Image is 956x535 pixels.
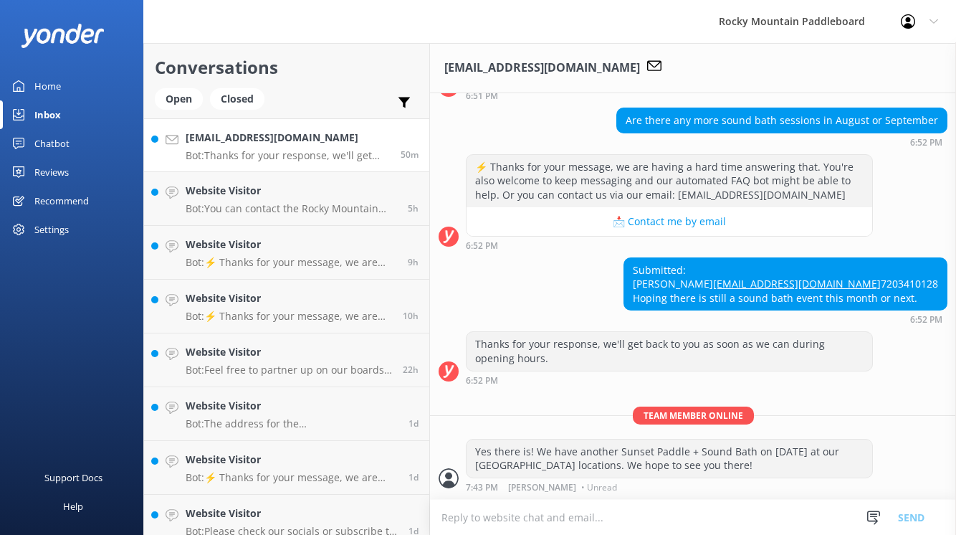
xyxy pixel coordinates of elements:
[186,398,398,414] h4: Website Visitor
[186,149,390,162] p: Bot: Thanks for your response, we'll get back to you as soon as we can during opening hours.
[186,290,392,306] h4: Website Visitor
[155,54,419,81] h2: Conversations
[408,471,419,483] span: 03:32pm 14-Aug-2025 (UTC -06:00) America/Chihuahua
[186,256,397,269] p: Bot: ⚡ Thanks for your message, we are having a hard time answering that. You're also welcome to ...
[466,482,873,492] div: 07:43pm 15-Aug-2025 (UTC -06:00) America/Chihuahua
[186,310,392,323] p: Bot: ⚡ Thanks for your message, we are having a hard time answering that. You're also welcome to ...
[581,483,617,492] span: • Unread
[34,100,61,129] div: Inbox
[21,24,104,47] img: yonder-white-logo.png
[186,130,390,146] h4: [EMAIL_ADDRESS][DOMAIN_NAME]
[633,407,754,425] span: Team member online
[466,483,498,492] strong: 7:43 PM
[401,148,419,161] span: 06:52pm 15-Aug-2025 (UTC -06:00) America/Chihuahua
[144,333,429,387] a: Website VisitorBot:Feel free to partner up on our boards! We recommend having your own for the be...
[210,88,264,110] div: Closed
[144,441,429,495] a: Website VisitorBot:⚡ Thanks for your message, we are having a hard time answering that. You're al...
[186,452,398,468] h4: Website Visitor
[34,215,69,244] div: Settings
[186,471,398,484] p: Bot: ⚡ Thanks for your message, we are having a hard time answering that. You're also welcome to ...
[466,240,873,250] div: 06:52pm 15-Aug-2025 (UTC -06:00) America/Chihuahua
[63,492,83,521] div: Help
[186,183,397,199] h4: Website Visitor
[617,108,947,133] div: Are there any more sound bath sessions in August or September
[467,155,872,207] div: ⚡ Thanks for your message, we are having a hard time answering that. You're also welcome to keep ...
[155,90,210,106] a: Open
[467,440,872,478] div: Yes there is! We have another Sunset Paddle + Sound Bath on [DATE] at our [GEOGRAPHIC_DATA] locat...
[186,344,392,360] h4: Website Visitor
[623,314,947,324] div: 06:52pm 15-Aug-2025 (UTC -06:00) America/Chihuahua
[508,483,576,492] span: [PERSON_NAME]
[186,364,392,377] p: Bot: Feel free to partner up on our boards! We recommend having your own for the best paddling ex...
[210,90,272,106] a: Closed
[144,280,429,333] a: Website VisitorBot:⚡ Thanks for your message, we are having a hard time answering that. You're al...
[444,59,640,77] h3: [EMAIL_ADDRESS][DOMAIN_NAME]
[408,202,419,214] span: 01:44pm 15-Aug-2025 (UTC -06:00) America/Chihuahua
[403,310,419,322] span: 08:59am 15-Aug-2025 (UTC -06:00) America/Chihuahua
[408,417,419,430] span: 03:45pm 14-Aug-2025 (UTC -06:00) America/Chihuahua
[34,158,69,186] div: Reviews
[624,258,947,311] div: Submitted: [PERSON_NAME] 7203410128 Hoping there is still a sound bath event this month or next.
[44,463,102,492] div: Support Docs
[186,202,397,215] p: Bot: You can contact the Rocky Mountain Paddleboard team at [PHONE_NUMBER].
[466,92,498,100] strong: 6:51 PM
[144,226,429,280] a: Website VisitorBot:⚡ Thanks for your message, we are having a hard time answering that. You're al...
[34,129,70,158] div: Chatbot
[144,387,429,441] a: Website VisitorBot:The address for the [GEOGRAPHIC_DATA] location is [STREET_ADDRESS]. You can fi...
[34,186,89,215] div: Recommend
[144,118,429,172] a: [EMAIL_ADDRESS][DOMAIN_NAME]Bot:Thanks for your response, we'll get back to you as soon as we can...
[403,364,419,376] span: 09:30pm 14-Aug-2025 (UTC -06:00) America/Chihuahua
[186,417,398,430] p: Bot: The address for the [GEOGRAPHIC_DATA] location is [STREET_ADDRESS]. You can find directions ...
[186,237,397,252] h4: Website Visitor
[616,137,947,147] div: 06:52pm 15-Aug-2025 (UTC -06:00) America/Chihuahua
[467,332,872,370] div: Thanks for your response, we'll get back to you as soon as we can during opening hours.
[155,88,203,110] div: Open
[713,277,881,290] a: [EMAIL_ADDRESS][DOMAIN_NAME]
[466,377,498,385] strong: 6:52 PM
[466,375,873,385] div: 06:52pm 15-Aug-2025 (UTC -06:00) America/Chihuahua
[186,506,398,521] h4: Website Visitor
[34,72,61,100] div: Home
[466,242,498,250] strong: 6:52 PM
[144,172,429,226] a: Website VisitorBot:You can contact the Rocky Mountain Paddleboard team at [PHONE_NUMBER].5h
[467,207,872,236] button: 📩 Contact me by email
[408,256,419,268] span: 09:50am 15-Aug-2025 (UTC -06:00) America/Chihuahua
[910,316,942,324] strong: 6:52 PM
[466,90,873,100] div: 06:51pm 15-Aug-2025 (UTC -06:00) America/Chihuahua
[910,138,942,147] strong: 6:52 PM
